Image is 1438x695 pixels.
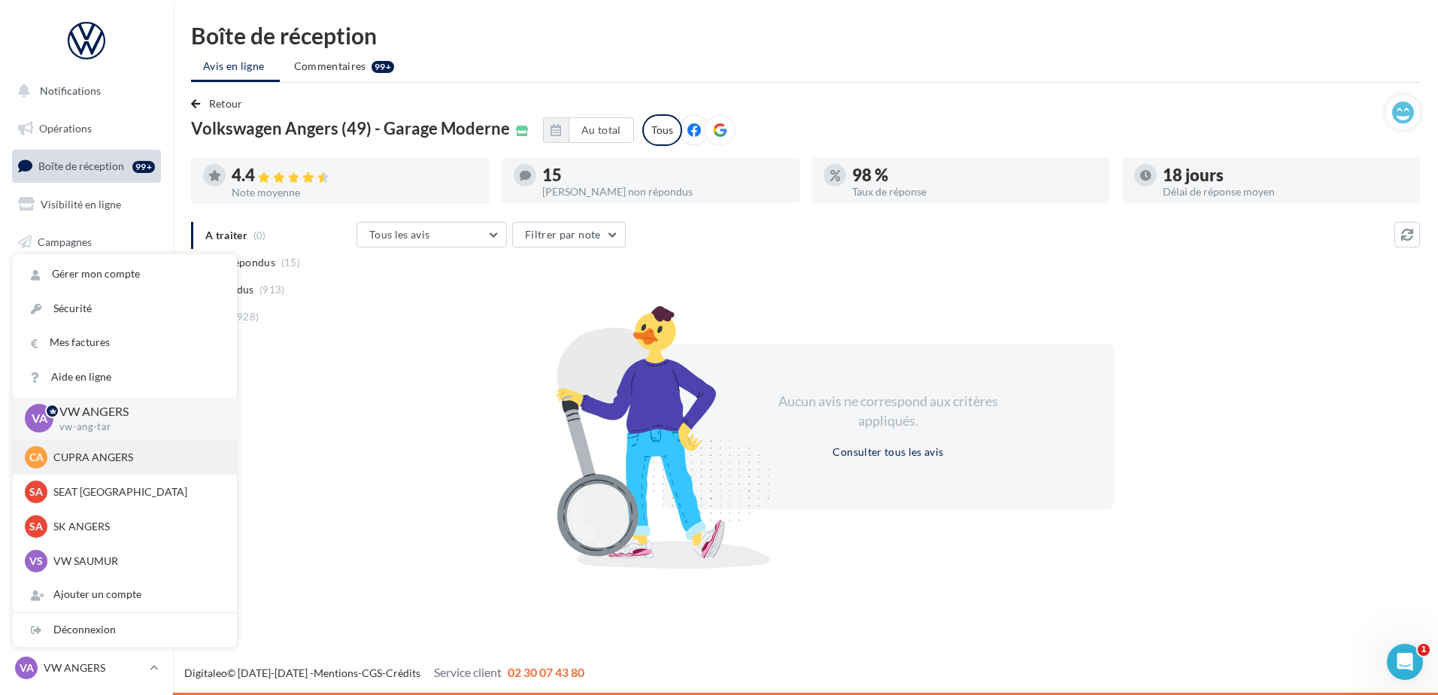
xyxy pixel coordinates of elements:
[53,450,219,465] p: CUPRA ANGERS
[9,301,164,332] a: Médiathèque
[281,256,300,269] span: (15)
[372,61,394,73] div: 99+
[234,311,259,323] span: (928)
[356,222,507,247] button: Tous les avis
[13,578,237,612] div: Ajouter un compte
[184,666,227,679] a: Digitaleo
[13,257,237,291] a: Gérer mon compte
[191,120,510,137] span: Volkswagen Angers (49) - Garage Moderne
[827,443,949,461] button: Consulter tous les avis
[9,263,164,295] a: Contacts
[232,167,478,184] div: 4.4
[13,326,237,360] a: Mes factures
[1163,187,1409,197] div: Délai de réponse moyen
[543,117,634,143] button: Au total
[29,554,43,569] span: VS
[314,666,358,679] a: Mentions
[184,666,584,679] span: © [DATE]-[DATE] - - -
[1418,644,1430,656] span: 1
[386,666,420,679] a: Crédits
[29,450,44,465] span: CA
[508,665,584,679] span: 02 30 07 43 80
[191,24,1420,47] div: Boîte de réception
[53,519,219,534] p: SK ANGERS
[362,666,382,679] a: CGS
[59,403,213,420] p: VW ANGERS
[9,226,164,258] a: Campagnes
[642,114,682,146] div: Tous
[39,122,92,135] span: Opérations
[13,360,237,394] a: Aide en ligne
[1387,644,1423,680] iframe: Intercom live chat
[852,167,1098,184] div: 98 %
[205,255,275,270] span: Non répondus
[59,420,213,434] p: vw-ang-tar
[232,187,478,198] div: Note moyenne
[44,660,144,675] p: VW ANGERS
[9,338,164,370] a: Calendrier
[9,189,164,220] a: Visibilité en ligne
[569,117,634,143] button: Au total
[132,161,155,173] div: 99+
[542,167,788,184] div: 15
[29,484,43,499] span: SA
[1163,167,1409,184] div: 18 jours
[191,95,249,113] button: Retour
[53,484,219,499] p: SEAT [GEOGRAPHIC_DATA]
[13,613,237,647] div: Déconnexion
[209,97,243,110] span: Retour
[38,235,92,247] span: Campagnes
[512,222,626,247] button: Filtrer par note
[20,660,34,675] span: VA
[29,519,43,534] span: SA
[13,292,237,326] a: Sécurité
[852,187,1098,197] div: Taux de réponse
[9,426,164,470] a: Campagnes DataOnDemand
[12,654,161,682] a: VA VW ANGERS
[259,284,285,296] span: (913)
[759,392,1018,430] div: Aucun avis ne correspond aux critères appliqués.
[53,554,219,569] p: VW SAUMUR
[38,159,124,172] span: Boîte de réception
[294,59,366,74] span: Commentaires
[32,410,47,427] span: VA
[369,228,430,241] span: Tous les avis
[9,150,164,182] a: Boîte de réception99+
[542,187,788,197] div: [PERSON_NAME] non répondus
[9,113,164,144] a: Opérations
[9,375,164,420] a: PLV et print personnalisable
[41,198,121,211] span: Visibilité en ligne
[40,84,101,97] span: Notifications
[434,665,502,679] span: Service client
[9,75,158,107] button: Notifications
